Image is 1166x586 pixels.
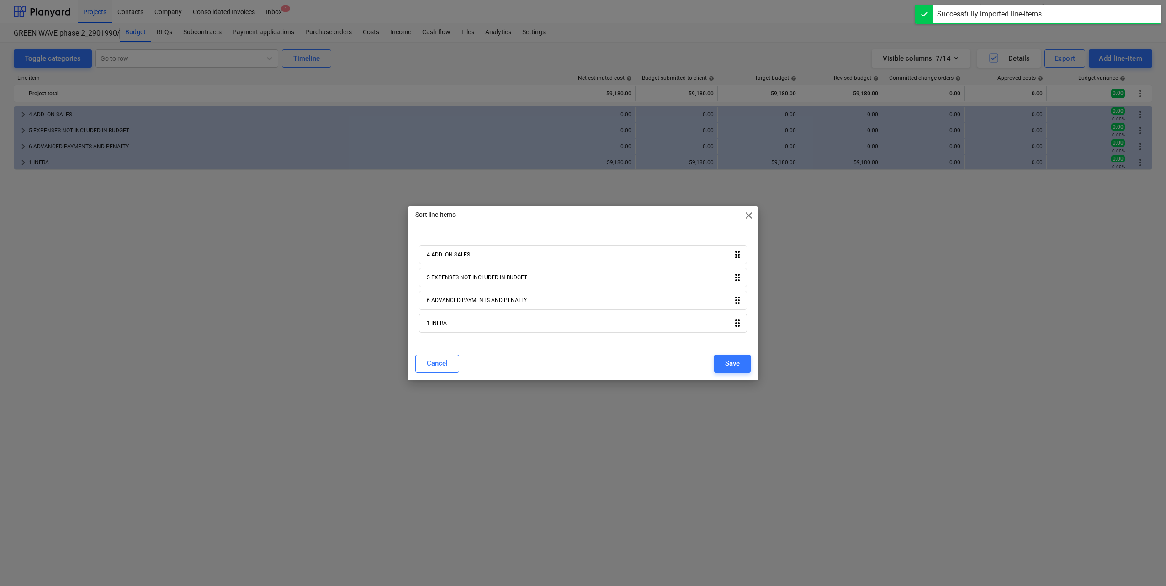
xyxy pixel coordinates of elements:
[419,268,747,287] div: 5 EXPENSES NOT INCLUDED IN BUDGETdrag_indicator
[427,274,527,281] div: 5 EXPENSES NOT INCLUDED IN BUDGET
[732,318,743,329] i: drag_indicator
[419,291,747,310] div: 6 ADVANCED PAYMENTS AND PENALTYdrag_indicator
[415,210,456,220] p: Sort line-items
[937,9,1042,20] div: Successfully imported line-items
[714,355,751,373] button: Save
[427,251,470,258] div: 4 ADD- ON SALES
[427,297,527,303] div: 6 ADVANCED PAYMENTS AND PENALTY
[732,295,743,306] i: drag_indicator
[732,272,743,283] i: drag_indicator
[415,355,459,373] button: Cancel
[427,357,448,369] div: Cancel
[427,320,447,326] div: 1 INFRA
[419,245,747,264] div: 4 ADD- ON SALESdrag_indicator
[732,249,743,260] i: drag_indicator
[725,357,740,369] div: Save
[1120,542,1166,586] iframe: Chat Widget
[419,314,747,333] div: 1 INFRAdrag_indicator
[743,210,754,221] span: close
